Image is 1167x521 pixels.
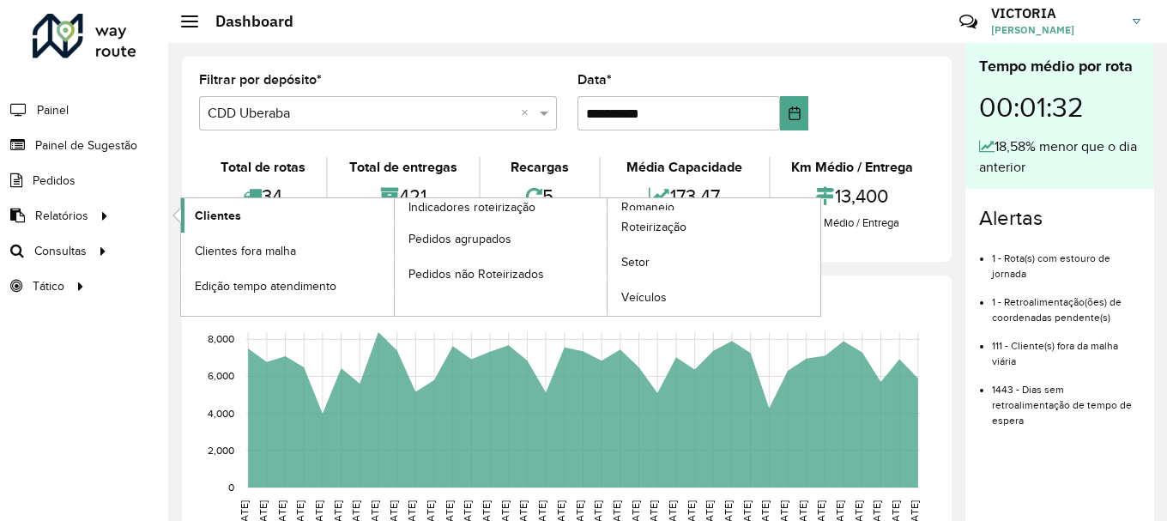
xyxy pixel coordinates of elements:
[181,198,608,316] a: Indicadores roteirização
[521,103,535,124] span: Clear all
[181,269,394,303] a: Edição tempo atendimento
[395,257,608,291] a: Pedidos não Roteirizados
[408,230,511,248] span: Pedidos agrupados
[992,238,1140,282] li: 1 - Rota(s) com estouro de jornada
[35,207,88,225] span: Relatórios
[485,178,595,215] div: 5
[621,218,686,236] span: Roteirização
[395,221,608,256] a: Pedidos agrupados
[395,198,821,316] a: Romaneio
[208,371,234,382] text: 6,000
[198,12,293,31] h2: Dashboard
[485,157,595,178] div: Recargas
[621,253,650,271] span: Setor
[608,210,820,245] a: Roteirização
[950,3,987,40] a: Contato Rápido
[33,277,64,295] span: Tático
[775,157,930,178] div: Km Médio / Entrega
[621,198,674,216] span: Romaneio
[775,215,930,232] div: Km Médio / Entrega
[208,445,234,456] text: 2,000
[577,70,612,90] label: Data
[605,178,764,215] div: 173,47
[208,408,234,419] text: 4,000
[408,198,535,216] span: Indicadores roteirização
[992,369,1140,428] li: 1443 - Dias sem retroalimentação de tempo de espera
[332,157,474,178] div: Total de entregas
[35,136,137,154] span: Painel de Sugestão
[408,265,544,283] span: Pedidos não Roteirizados
[181,233,394,268] a: Clientes fora malha
[621,288,667,306] span: Veículos
[228,482,234,493] text: 0
[608,281,820,315] a: Veículos
[992,282,1140,325] li: 1 - Retroalimentação(ões) de coordenadas pendente(s)
[605,157,764,178] div: Média Capacidade
[332,178,474,215] div: 421
[780,96,808,130] button: Choose Date
[203,157,322,178] div: Total de rotas
[775,178,930,215] div: 13,400
[991,22,1120,38] span: [PERSON_NAME]
[979,206,1140,231] h4: Alertas
[37,101,69,119] span: Painel
[33,172,76,190] span: Pedidos
[195,207,241,225] span: Clientes
[992,325,1140,369] li: 111 - Cliente(s) fora da malha viária
[979,78,1140,136] div: 00:01:32
[979,136,1140,178] div: 18,58% menor que o dia anterior
[979,55,1140,78] div: Tempo médio por rota
[208,333,234,344] text: 8,000
[608,245,820,280] a: Setor
[203,178,322,215] div: 34
[195,242,296,260] span: Clientes fora malha
[991,5,1120,21] h3: VICTORIA
[195,277,336,295] span: Edição tempo atendimento
[181,198,394,233] a: Clientes
[199,70,322,90] label: Filtrar por depósito
[34,242,87,260] span: Consultas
